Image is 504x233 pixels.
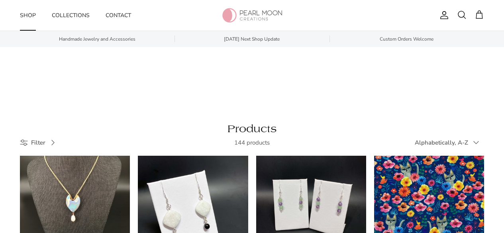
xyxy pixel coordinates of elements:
[31,138,45,147] span: Filter
[182,36,321,43] span: [DATE] Next Shop Update
[222,8,282,23] img: Pearl Moon Creations
[20,134,61,152] a: Filter
[329,36,484,43] a: Custom Orders Welcome
[20,123,484,136] h1: Products
[415,134,484,151] button: Alphabetically, A-Z
[98,2,138,28] a: Contact
[415,139,468,147] span: Alphabetically, A-Z
[45,2,97,28] a: Collections
[191,138,312,147] div: 144 products
[337,36,476,43] span: Custom Orders Welcome
[13,2,43,28] a: Shop
[436,10,449,20] a: Account
[28,36,167,43] span: Handmade Jewelry and Accessories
